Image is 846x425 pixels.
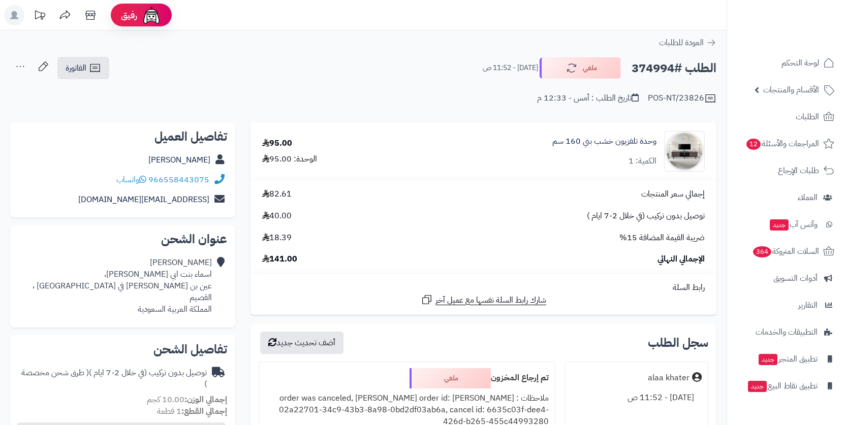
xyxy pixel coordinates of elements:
[619,232,705,244] span: ضريبة القيمة المضافة 15%
[262,138,292,149] div: 95.00
[773,271,818,285] span: أدوات التسويق
[733,347,840,371] a: تطبيق المتجرجديد
[18,257,212,315] div: [PERSON_NAME] اسماء بنت ابي [PERSON_NAME]، عين بن [PERSON_NAME] في [GEOGRAPHIC_DATA] ، القصيم الم...
[410,368,491,388] div: ملغي
[116,174,146,186] a: واتساب
[733,293,840,317] a: التقارير
[148,174,209,186] a: 966558443075
[262,153,317,165] div: الوحدة: 95.00
[255,282,712,293] div: رابط السلة
[537,92,639,104] div: تاريخ الطلب : أمس - 12:33 م
[491,372,549,384] b: تم إرجاع المخزون
[733,320,840,344] a: التطبيقات والخدمات
[733,212,840,237] a: وآتس آبجديد
[748,381,767,392] span: جديد
[770,219,789,231] span: جديد
[733,374,840,398] a: تطبيق نقاط البيعجديد
[629,155,656,167] div: الكمية: 1
[262,210,292,222] span: 40.00
[262,232,292,244] span: 18.39
[758,352,818,366] span: تطبيق المتجر
[483,63,538,73] small: [DATE] - 11:52 ص
[18,233,227,245] h2: عنوان الشحن
[141,5,162,25] img: ai-face.png
[21,367,207,390] span: ( طرق شحن مخصصة )
[778,164,819,178] span: طلبات الإرجاع
[659,37,716,49] a: العودة للطلبات
[641,188,705,200] span: إجمالي سعر المنتجات
[262,188,292,200] span: 82.61
[540,57,621,79] button: ملغي
[262,253,297,265] span: 141.00
[435,295,546,306] span: شارك رابط السلة نفسها مع عميل آخر
[18,343,227,355] h2: تفاصيل الشحن
[745,137,819,151] span: المراجعات والأسئلة
[763,83,819,97] span: الأقسام والمنتجات
[769,217,818,232] span: وآتس آب
[733,185,840,210] a: العملاء
[587,210,705,222] span: توصيل بدون تركيب (في خلال 2-7 ايام )
[733,132,840,156] a: المراجعات والأسئلة12
[632,58,716,79] h2: الطلب #374994
[27,5,52,28] a: تحديثات المنصة
[148,154,210,166] a: [PERSON_NAME]
[648,372,690,384] div: alaa khater
[121,9,137,21] span: رفيق
[18,367,207,390] div: توصيل بدون تركيب (في خلال 2-7 ايام )
[733,239,840,264] a: السلات المتروكة364
[421,293,546,306] a: شارك رابط السلة نفسها مع عميل آخر
[659,37,704,49] span: العودة للطلبات
[66,62,86,74] span: الفاتورة
[18,130,227,143] h2: تفاصيل العميل
[746,139,761,150] span: 12
[777,26,836,47] img: logo-2.png
[733,266,840,290] a: أدوات التسويق
[747,379,818,393] span: تطبيق نقاط البيع
[181,405,227,417] strong: إجمالي القطع:
[648,92,716,105] div: POS-NT/23826
[756,325,818,339] span: التطبيقات والخدمات
[657,253,705,265] span: الإجمالي النهائي
[665,131,704,172] img: 1750491430-220601011445-90x90.jpg
[759,354,777,365] span: جديد
[798,298,818,312] span: التقارير
[57,57,109,79] a: الفاتورة
[796,110,819,124] span: الطلبات
[753,246,771,257] span: 364
[184,394,227,406] strong: إجمالي الوزن:
[798,190,818,205] span: العملاء
[260,332,343,354] button: أضف تحديث جديد
[552,136,656,147] a: وحدة تلفزيون خشب بني 160 سم
[733,51,840,75] a: لوحة التحكم
[147,394,227,406] small: 10.00 كجم
[648,337,708,349] h3: سجل الطلب
[571,388,702,408] div: [DATE] - 11:52 ص
[733,105,840,129] a: الطلبات
[78,193,209,206] a: [EMAIL_ADDRESS][DOMAIN_NAME]
[781,56,819,70] span: لوحة التحكم
[752,244,819,258] span: السلات المتروكة
[157,405,227,417] small: 1 قطعة
[733,158,840,183] a: طلبات الإرجاع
